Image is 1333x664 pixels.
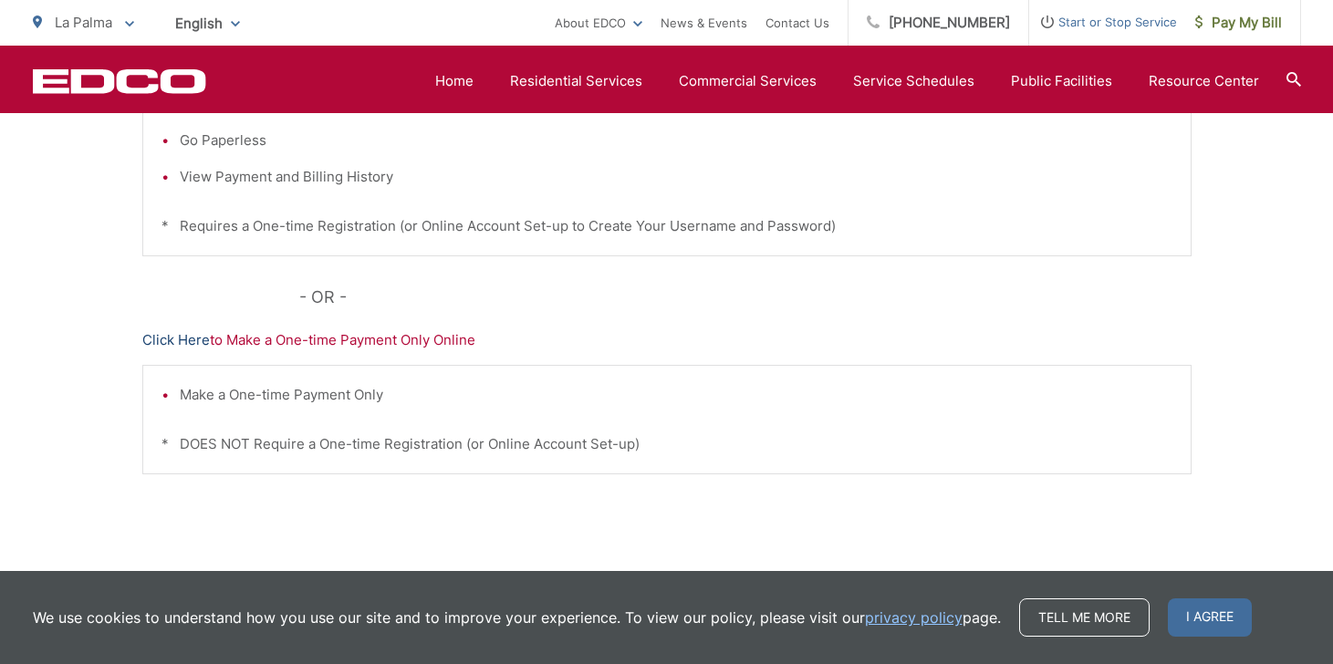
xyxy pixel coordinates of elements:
a: Residential Services [510,70,642,92]
a: Commercial Services [679,70,817,92]
p: We use cookies to understand how you use our site and to improve your experience. To view our pol... [33,607,1001,628]
span: La Palma [55,14,112,31]
li: Go Paperless [180,130,1172,151]
p: * DOES NOT Require a One-time Registration (or Online Account Set-up) [161,433,1172,455]
li: Make a One-time Payment Only [180,384,1172,406]
li: View Payment and Billing History [180,166,1172,188]
span: Pay My Bill [1195,12,1282,34]
p: to Make a One-time Payment Only Online [142,329,1192,351]
a: Public Facilities [1011,70,1112,92]
p: - OR - [299,284,1192,311]
a: News & Events [661,12,747,34]
a: Contact Us [765,12,829,34]
a: Click Here [142,329,210,351]
span: English [161,7,254,39]
a: About EDCO [555,12,642,34]
a: Service Schedules [853,70,974,92]
p: * Requires a One-time Registration (or Online Account Set-up to Create Your Username and Password) [161,215,1172,237]
a: Resource Center [1149,70,1259,92]
a: privacy policy [865,607,963,628]
a: EDCD logo. Return to the homepage. [33,68,206,94]
a: Home [435,70,474,92]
